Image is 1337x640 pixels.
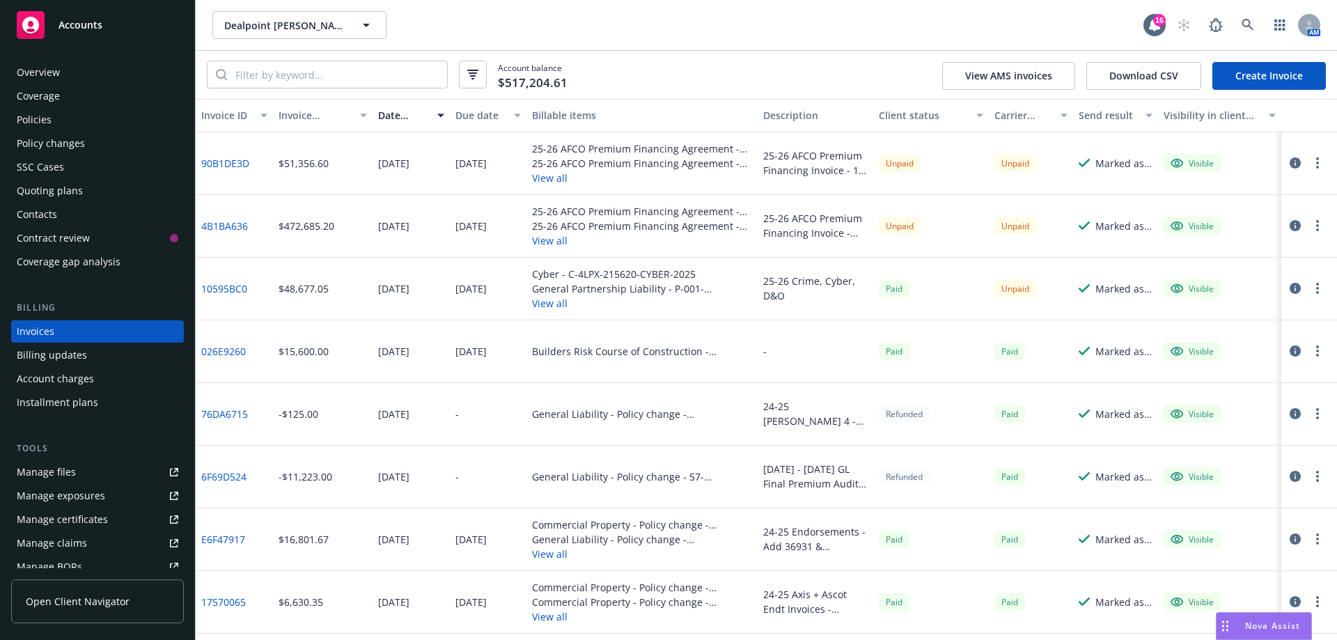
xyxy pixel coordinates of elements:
div: 24-25 Axis + Ascot Endt Invoices - Increases for lender requirements [763,587,868,616]
button: Date issued [373,99,450,132]
div: General Partnership Liability - P-001-001229368-02 [532,281,752,296]
a: Start snowing [1170,11,1198,39]
button: View AMS invoices [942,62,1075,90]
div: $472,685.20 [279,219,334,233]
button: Invoice ID [196,99,273,132]
div: Installment plans [17,391,98,414]
div: - [455,407,459,421]
div: 25-26 AFCO Premium Financing Invoice - Down Payment [763,211,868,240]
span: Accounts [58,19,102,31]
button: Dealpoint [PERSON_NAME], LLC [212,11,386,39]
div: Unpaid [994,280,1036,297]
div: Marked as sent [1095,219,1152,233]
div: $51,356.60 [279,156,329,171]
div: Billable items [532,108,752,123]
div: Paid [879,343,909,360]
div: Unpaid [994,155,1036,172]
div: [DATE] [455,344,487,359]
div: $48,677.05 [279,281,329,296]
div: Visible [1171,157,1214,169]
div: Coverage gap analysis [17,251,120,273]
a: 026E9260 [201,344,246,359]
button: Nova Assist [1216,612,1312,640]
button: Invoice amount [273,99,373,132]
a: Installment plans [11,391,184,414]
div: Visibility in client dash [1164,108,1260,123]
a: Contacts [11,203,184,226]
span: Paid [994,593,1025,611]
div: Overview [17,61,60,84]
button: Client status [873,99,989,132]
div: Paid [879,593,909,611]
svg: Search [216,69,227,80]
div: Marked as sent [1095,156,1152,171]
a: Coverage gap analysis [11,251,184,273]
div: Policy changes [17,132,85,155]
div: General Liability - Policy change - 57-CESOF9245 [532,469,752,484]
div: $16,801.67 [279,532,329,547]
button: Due date [450,99,527,132]
div: Visible [1171,219,1214,232]
a: Coverage [11,85,184,107]
div: Description [763,108,868,123]
div: 25-26 AFCO Premium Financing Agreement - Installment 1 [532,141,752,156]
div: Paid [994,343,1025,360]
a: 76DA6715 [201,407,248,421]
div: Manage BORs [17,556,82,578]
a: Invoices [11,320,184,343]
div: Visible [1171,345,1214,357]
div: Commercial Property - Policy change - ECF674293-24 [532,580,752,595]
div: $15,600.00 [279,344,329,359]
button: View all [532,609,752,624]
div: [DATE] [455,595,487,609]
div: $6,630.35 [279,595,323,609]
a: Quoting plans [11,180,184,202]
a: Switch app [1266,11,1294,39]
button: Billable items [526,99,758,132]
div: Manage certificates [17,508,108,531]
div: [DATE] [378,219,409,233]
div: Unpaid [879,217,921,235]
div: [DATE] [378,532,409,547]
a: Policy changes [11,132,184,155]
div: [DATE] [378,469,409,484]
span: Open Client Navigator [26,594,130,609]
div: Account charges [17,368,94,390]
div: [DATE] [455,156,487,171]
div: General Liability - Policy change - 57CESOF00TN [532,532,752,547]
div: Invoice amount [279,108,352,123]
span: Paid [879,280,909,297]
button: View all [532,296,752,311]
div: Tools [11,442,184,455]
div: Marked as sent [1095,281,1152,296]
div: -$125.00 [279,407,318,421]
div: Commercial Property - Policy change - ECF674293-24 [532,517,752,532]
div: 25-26 Crime, Cyber, D&O [763,274,868,303]
a: Billing updates [11,344,184,366]
div: [DATE] [378,281,409,296]
div: Date issued [378,108,429,123]
div: Visible [1171,595,1214,608]
div: [DATE] [378,407,409,421]
div: Visible [1171,533,1214,545]
div: Manage claims [17,532,87,554]
div: Builders Risk Course of Construction - [GEOGRAPHIC_DATA] Horizontal BR Binder - IM0142825 [532,344,752,359]
div: Client status [879,108,968,123]
a: Manage claims [11,532,184,554]
div: -$11,223.00 [279,469,332,484]
a: Manage BORs [11,556,184,578]
button: Carrier status [989,99,1074,132]
div: [DATE] [378,595,409,609]
div: Due date [455,108,506,123]
button: Description [758,99,873,132]
span: $517,204.61 [498,74,568,92]
a: 6F69D524 [201,469,247,484]
div: Marked as sent [1095,344,1152,359]
span: Paid [879,531,909,548]
a: 17570065 [201,595,246,609]
div: Manage files [17,461,76,483]
div: Quoting plans [17,180,83,202]
div: Marked as sent [1095,469,1152,484]
div: Visible [1171,407,1214,420]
